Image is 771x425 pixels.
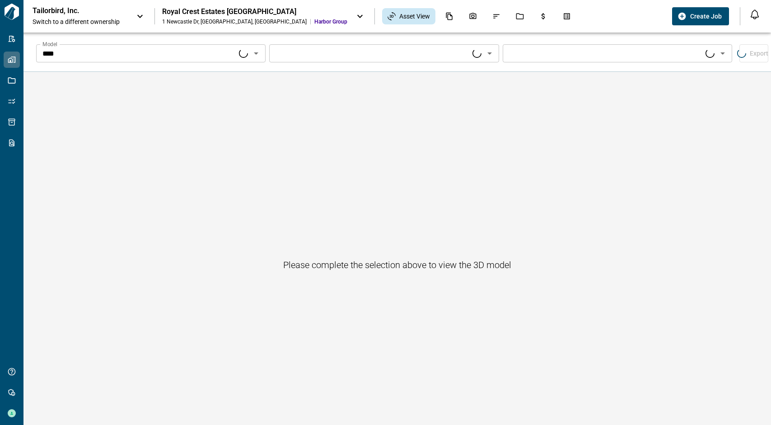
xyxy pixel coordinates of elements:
div: Asset View [382,8,435,24]
button: Open [716,47,729,60]
button: Open [250,47,262,60]
h6: Please complete the selection above to view the 3D model [283,258,511,272]
span: Create Job [690,12,722,21]
label: Model [42,40,57,48]
div: Royal Crest Estates [GEOGRAPHIC_DATA] [162,7,347,16]
p: Tailorbird, Inc. [33,6,114,15]
div: Documents [440,9,459,24]
div: Issues & Info [487,9,506,24]
div: Budgets [534,9,553,24]
div: Takeoff Center [557,9,576,24]
div: Photos [463,9,482,24]
button: Open [483,47,496,60]
span: Asset View [399,12,430,21]
button: Open notification feed [748,7,762,22]
span: Switch to a different ownership [33,17,127,26]
span: Harbor Group [314,18,347,25]
div: Jobs [510,9,529,24]
div: 1 Newcastle Dr , [GEOGRAPHIC_DATA] , [GEOGRAPHIC_DATA] [162,18,307,25]
button: Create Job [672,7,729,25]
